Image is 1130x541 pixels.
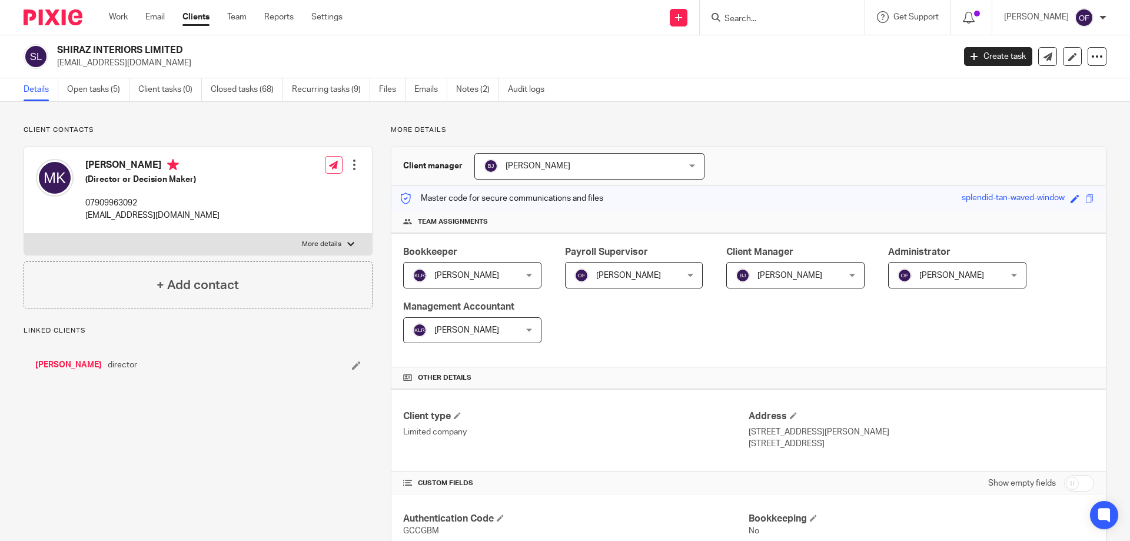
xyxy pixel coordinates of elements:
a: Create task [964,47,1032,66]
p: [STREET_ADDRESS] [749,438,1094,450]
a: [PERSON_NAME] [35,359,102,371]
span: Client Manager [726,247,793,257]
span: Administrator [888,247,950,257]
img: svg%3E [413,323,427,337]
img: svg%3E [36,159,74,197]
a: Open tasks (5) [67,78,129,101]
img: svg%3E [484,159,498,173]
img: svg%3E [574,268,589,283]
span: [PERSON_NAME] [596,271,661,280]
a: Clients [182,11,210,23]
p: 07909963092 [85,197,220,209]
span: [PERSON_NAME] [919,271,984,280]
span: Get Support [893,13,939,21]
h4: Address [749,410,1094,423]
a: Client tasks (0) [138,78,202,101]
a: Audit logs [508,78,553,101]
a: Email [145,11,165,23]
a: Details [24,78,58,101]
span: Team assignments [418,217,488,227]
h4: CUSTOM FIELDS [403,479,749,488]
p: More details [391,125,1106,135]
span: No [749,527,759,535]
h4: Client type [403,410,749,423]
label: Show empty fields [988,477,1056,489]
h4: + Add contact [157,276,239,294]
span: director [108,359,137,371]
h5: (Director or Decision Maker) [85,174,220,185]
h2: SHIRAZ INTERIORS LIMITED [57,44,769,57]
p: Client contacts [24,125,373,135]
span: [PERSON_NAME] [434,326,499,334]
h4: Bookkeeping [749,513,1094,525]
span: [PERSON_NAME] [506,162,570,170]
img: Pixie [24,9,82,25]
img: svg%3E [413,268,427,283]
a: Closed tasks (68) [211,78,283,101]
p: Linked clients [24,326,373,336]
img: svg%3E [898,268,912,283]
span: Bookkeeper [403,247,457,257]
span: [PERSON_NAME] [434,271,499,280]
span: GCCGBM [403,527,439,535]
div: splendid-tan-waved-window [962,192,1065,205]
a: Notes (2) [456,78,499,101]
h4: Authentication Code [403,513,749,525]
a: Work [109,11,128,23]
a: Recurring tasks (9) [292,78,370,101]
p: [PERSON_NAME] [1004,11,1069,23]
i: Primary [167,159,179,171]
p: [EMAIL_ADDRESS][DOMAIN_NAME] [85,210,220,221]
span: Management Accountant [403,302,514,311]
a: Reports [264,11,294,23]
a: Settings [311,11,343,23]
a: Emails [414,78,447,101]
p: More details [302,240,341,249]
a: Files [379,78,406,101]
span: Other details [418,373,471,383]
p: Master code for secure communications and files [400,192,603,204]
img: svg%3E [24,44,48,69]
span: [PERSON_NAME] [757,271,822,280]
h3: Client manager [403,160,463,172]
a: Team [227,11,247,23]
input: Search [723,14,829,25]
img: svg%3E [736,268,750,283]
p: [STREET_ADDRESS][PERSON_NAME] [749,426,1094,438]
h4: [PERSON_NAME] [85,159,220,174]
p: [EMAIL_ADDRESS][DOMAIN_NAME] [57,57,946,69]
p: Limited company [403,426,749,438]
span: Payroll Supervisor [565,247,648,257]
img: svg%3E [1075,8,1094,27]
